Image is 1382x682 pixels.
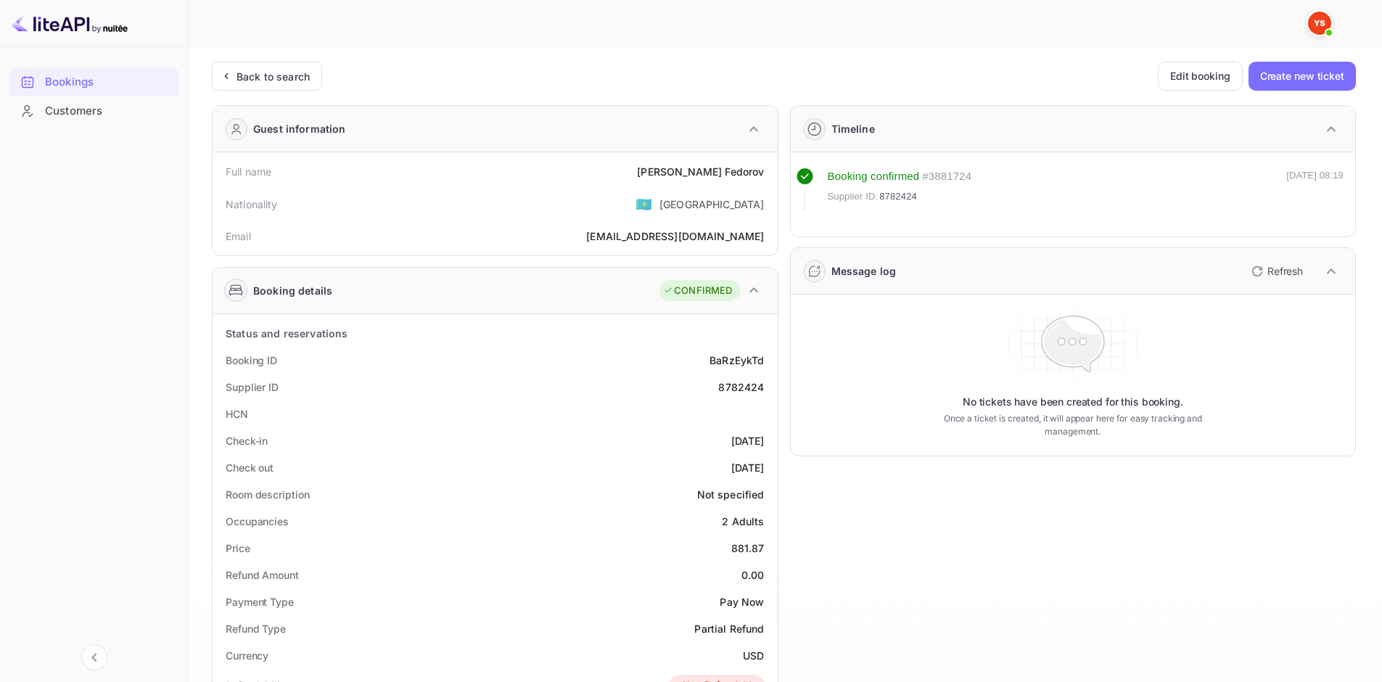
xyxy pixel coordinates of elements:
[637,164,764,179] div: [PERSON_NAME] Fedorov
[226,379,279,395] div: Supplier ID
[226,621,286,636] div: Refund Type
[226,164,271,179] div: Full name
[253,121,346,136] div: Guest information
[12,12,128,35] img: LiteAPI logo
[731,541,765,556] div: 881.87
[659,197,765,212] div: [GEOGRAPHIC_DATA]
[226,326,347,341] div: Status and reservations
[253,283,332,298] div: Booking details
[743,648,764,663] div: USD
[236,69,310,84] div: Back to search
[1158,62,1243,91] button: Edit booking
[226,406,248,422] div: HCN
[1286,168,1344,210] div: [DATE] 08:19
[226,460,273,475] div: Check out
[9,97,179,124] a: Customers
[694,621,764,636] div: Partial Refund
[226,567,299,583] div: Refund Amount
[828,168,920,185] div: Booking confirmed
[9,68,179,95] a: Bookings
[663,284,732,298] div: CONFIRMED
[9,68,179,96] div: Bookings
[226,648,268,663] div: Currency
[831,263,897,279] div: Message log
[722,514,764,529] div: 2 Adults
[45,74,172,91] div: Bookings
[741,567,765,583] div: 0.00
[718,379,764,395] div: 8782424
[922,168,971,185] div: # 3881724
[81,644,107,670] button: Collapse navigation
[1308,12,1331,35] img: Yandex Support
[720,594,764,609] div: Pay Now
[879,189,917,204] span: 8782424
[226,197,278,212] div: Nationality
[831,121,875,136] div: Timeline
[963,395,1183,409] p: No tickets have been created for this booking.
[731,460,765,475] div: [DATE]
[636,191,652,217] span: United States
[921,412,1225,438] p: Once a ticket is created, it will appear here for easy tracking and management.
[1267,263,1303,279] p: Refresh
[226,353,277,368] div: Booking ID
[226,229,251,244] div: Email
[697,487,765,502] div: Not specified
[731,433,765,448] div: [DATE]
[226,487,309,502] div: Room description
[586,229,764,244] div: [EMAIL_ADDRESS][DOMAIN_NAME]
[226,433,268,448] div: Check-in
[9,97,179,126] div: Customers
[1249,62,1356,91] button: Create new ticket
[226,514,289,529] div: Occupancies
[828,189,879,204] span: Supplier ID:
[1243,260,1309,283] button: Refresh
[709,353,764,368] div: BaRzEykTd
[226,594,294,609] div: Payment Type
[45,103,172,120] div: Customers
[226,541,250,556] div: Price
